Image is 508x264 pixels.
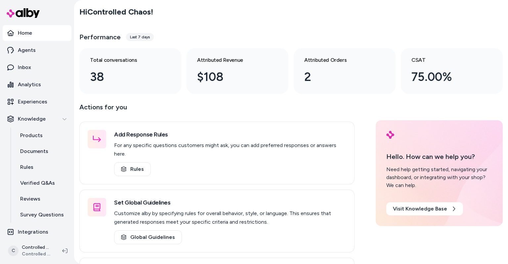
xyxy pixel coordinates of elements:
[114,130,346,139] h3: Add Response Rules
[386,202,463,215] a: Visit Knowledge Base
[22,244,52,251] p: Controlled Chaos Shopify
[304,68,374,86] div: 2
[114,209,346,226] p: Customize alby by specifying rules for overall behavior, style, or language. This ensures that ge...
[79,7,153,17] h2: Hi Controlled Chaos !
[3,25,71,41] a: Home
[126,33,154,41] div: Last 7 days
[14,175,71,191] a: Verified Q&As
[114,198,346,207] h3: Set Global Guidelines
[3,59,71,75] a: Inbox
[18,98,47,106] p: Experiences
[14,143,71,159] a: Documents
[3,224,71,240] a: Integrations
[79,102,355,118] p: Actions for you
[3,94,71,110] a: Experiences
[187,48,288,94] a: Attributed Revenue $108
[20,179,55,187] p: Verified Q&As
[79,48,181,94] a: Total conversations 38
[18,115,46,123] p: Knowledge
[4,240,57,261] button: CControlled Chaos ShopifyControlled Chaos
[14,128,71,143] a: Products
[18,63,31,71] p: Inbox
[14,191,71,207] a: Reviews
[90,56,160,64] h3: Total conversations
[90,68,160,86] div: 38
[386,131,394,139] img: alby Logo
[401,48,503,94] a: CSAT 75.00%
[7,8,40,18] img: alby Logo
[386,152,492,162] p: Hello. How can we help you?
[294,48,396,94] a: Attributed Orders 2
[18,228,48,236] p: Integrations
[14,159,71,175] a: Rules
[18,29,32,37] p: Home
[411,56,482,64] h3: CSAT
[3,42,71,58] a: Agents
[14,207,71,223] a: Survey Questions
[114,162,151,176] a: Rules
[411,68,482,86] div: 75.00%
[20,211,64,219] p: Survey Questions
[20,132,43,139] p: Products
[114,230,182,244] a: Global Guidelines
[197,68,267,86] div: $108
[114,141,346,158] p: For any specific questions customers might ask, you can add preferred responses or answers here.
[304,56,374,64] h3: Attributed Orders
[3,111,71,127] button: Knowledge
[386,166,492,189] div: Need help getting started, navigating your dashboard, or integrating with your shop? We can help.
[22,251,52,257] span: Controlled Chaos
[3,77,71,93] a: Analytics
[18,81,41,89] p: Analytics
[20,147,48,155] p: Documents
[20,163,33,171] p: Rules
[20,195,40,203] p: Reviews
[197,56,267,64] h3: Attributed Revenue
[8,245,19,256] span: C
[18,46,36,54] p: Agents
[79,32,121,42] h3: Performance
